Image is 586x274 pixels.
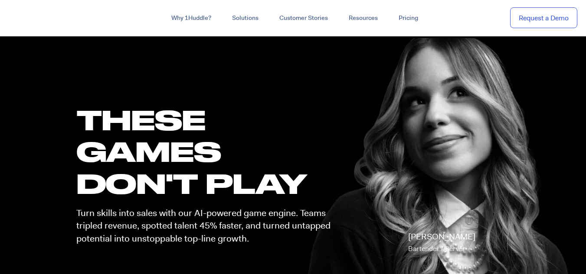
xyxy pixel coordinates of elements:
span: Bartender / Server [408,244,465,253]
h1: these GAMES DON'T PLAY [76,104,338,199]
a: Solutions [222,10,269,26]
a: Request a Demo [510,7,577,29]
p: [PERSON_NAME] [408,231,475,255]
p: Turn skills into sales with our AI-powered game engine. Teams tripled revenue, spotted talent 45%... [76,207,338,245]
img: ... [9,10,71,26]
a: Resources [338,10,388,26]
a: Customer Stories [269,10,338,26]
a: Pricing [388,10,429,26]
a: Why 1Huddle? [161,10,222,26]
